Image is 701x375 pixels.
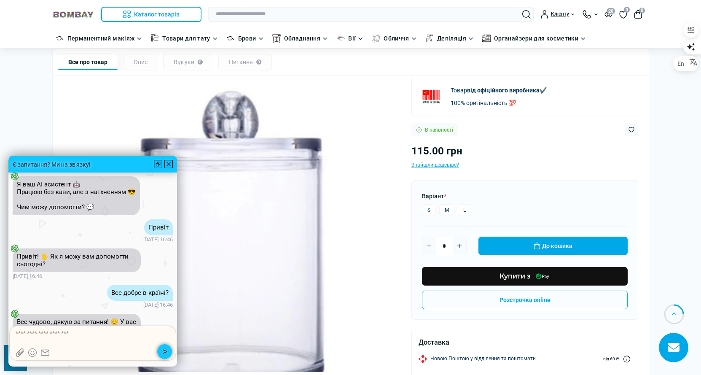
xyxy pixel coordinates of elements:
img: Обличчя [372,34,380,43]
span: Новою Поштою у відділення та поштомати [430,355,536,363]
a: Депіляція [437,34,466,43]
input: Quantity [436,237,453,255]
img: Обладнання [272,34,281,43]
img: Органайзери для косметики [482,34,491,43]
a: Органайзери для косметики [494,34,578,43]
img: Купити з [534,272,550,281]
text: Я ваш AI асистент 🤖 Працюю без кави, але з натхненням 😎 Чим можу допомогти? 💬 [17,181,136,211]
text: Все добре в країні? [111,289,169,297]
label: L [458,204,471,216]
span: Купити з [500,270,531,283]
span: 0 [624,7,630,13]
div: Опис [123,54,158,70]
text: Все чудово, дякую за питання! 😊 У вас є питання щодо наших товарів для тату чи перманентного макі... [17,318,136,341]
text: Привіт [148,224,169,231]
img: Новою Поштою у відділення та поштомати [419,355,427,363]
p: Товар ✔️ [451,86,547,95]
a: Брови [238,34,256,43]
label: M [439,204,454,216]
button: Wishlist button [625,123,638,136]
label: Варіант [422,192,446,201]
a: Обличчя [384,34,409,43]
img: Депіляція [425,34,434,43]
button: Каталог товарів [101,7,201,22]
div: Все про товар [58,54,118,70]
a: Обладнання [284,34,321,43]
img: BOMBAY [52,11,94,19]
a: 0 [619,10,627,19]
div: В наявності [411,123,458,136]
span: 0 [639,8,645,13]
button: Купити з [422,267,628,286]
button: Розстрочка online [422,291,628,309]
img: Товари для тату [150,34,159,43]
button: Plus [453,239,466,253]
span: [DATE] 16:46 [13,272,173,281]
button: До кошика [478,237,628,255]
span: 20 [607,8,615,14]
span: [DATE] 16:46 [13,235,173,244]
button: 20 [604,11,612,18]
div: Є запитання? Ми на зв'язку! [13,160,91,169]
span: [DATE] 16:46 [13,301,173,309]
a: Dilivery link [623,355,631,363]
span: Знайшли дешевше? [411,162,459,168]
button: Search [522,10,531,19]
a: Перманентний макіяж [67,34,135,43]
div: Доставка [419,337,631,348]
div: Питання [218,54,272,70]
div: Відгуки [163,54,213,70]
b: від офіційного виробника [467,87,540,94]
text: Привіт! 🖐️ Як я можу вам допомогти сьогодні? [17,253,129,268]
span: від 60 ₴ [603,356,619,362]
img: China [419,84,444,109]
p: 100% оригінальність 💯 [451,98,547,108]
label: S [422,204,436,216]
img: Вії [336,34,345,43]
a: Товари для тату [162,34,210,43]
button: 0 [634,10,642,19]
button: Minus [422,239,436,253]
a: Вії [348,34,356,43]
img: Брови [226,34,235,43]
img: Перманентний макіяж [56,34,64,43]
span: 115.00 грн [411,145,462,157]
